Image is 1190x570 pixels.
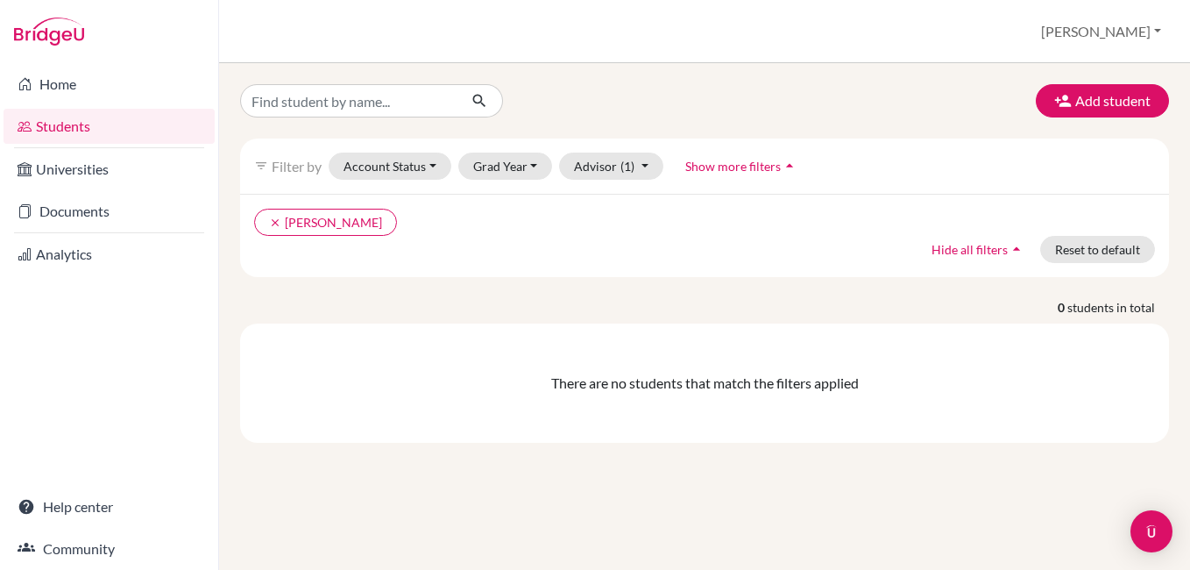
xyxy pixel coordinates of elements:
[917,236,1040,263] button: Hide all filtersarrow_drop_up
[781,157,798,175] i: arrow_drop_up
[931,242,1008,257] span: Hide all filters
[272,158,322,175] span: Filter by
[458,153,553,180] button: Grad Year
[1130,510,1172,552] div: Open Intercom Messenger
[240,84,457,118] input: Find student by name...
[1033,15,1169,48] button: [PERSON_NAME]
[1008,240,1025,258] i: arrow_drop_up
[254,373,1155,394] div: There are no students that match the filters applied
[4,237,215,272] a: Analytics
[14,18,84,46] img: Bridge-U
[4,152,215,187] a: Universities
[4,194,215,229] a: Documents
[670,153,813,180] button: Show more filtersarrow_drop_up
[269,217,281,229] i: clear
[4,109,215,144] a: Students
[329,153,451,180] button: Account Status
[620,159,634,174] span: (1)
[4,531,215,566] a: Community
[559,153,663,180] button: Advisor(1)
[4,67,215,102] a: Home
[1040,236,1155,263] button: Reset to default
[1036,84,1169,118] button: Add student
[1058,298,1067,317] strong: 0
[1067,298,1169,317] span: students in total
[685,159,781,174] span: Show more filters
[254,159,268,173] i: filter_list
[4,489,215,524] a: Help center
[254,209,397,236] button: clear[PERSON_NAME]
